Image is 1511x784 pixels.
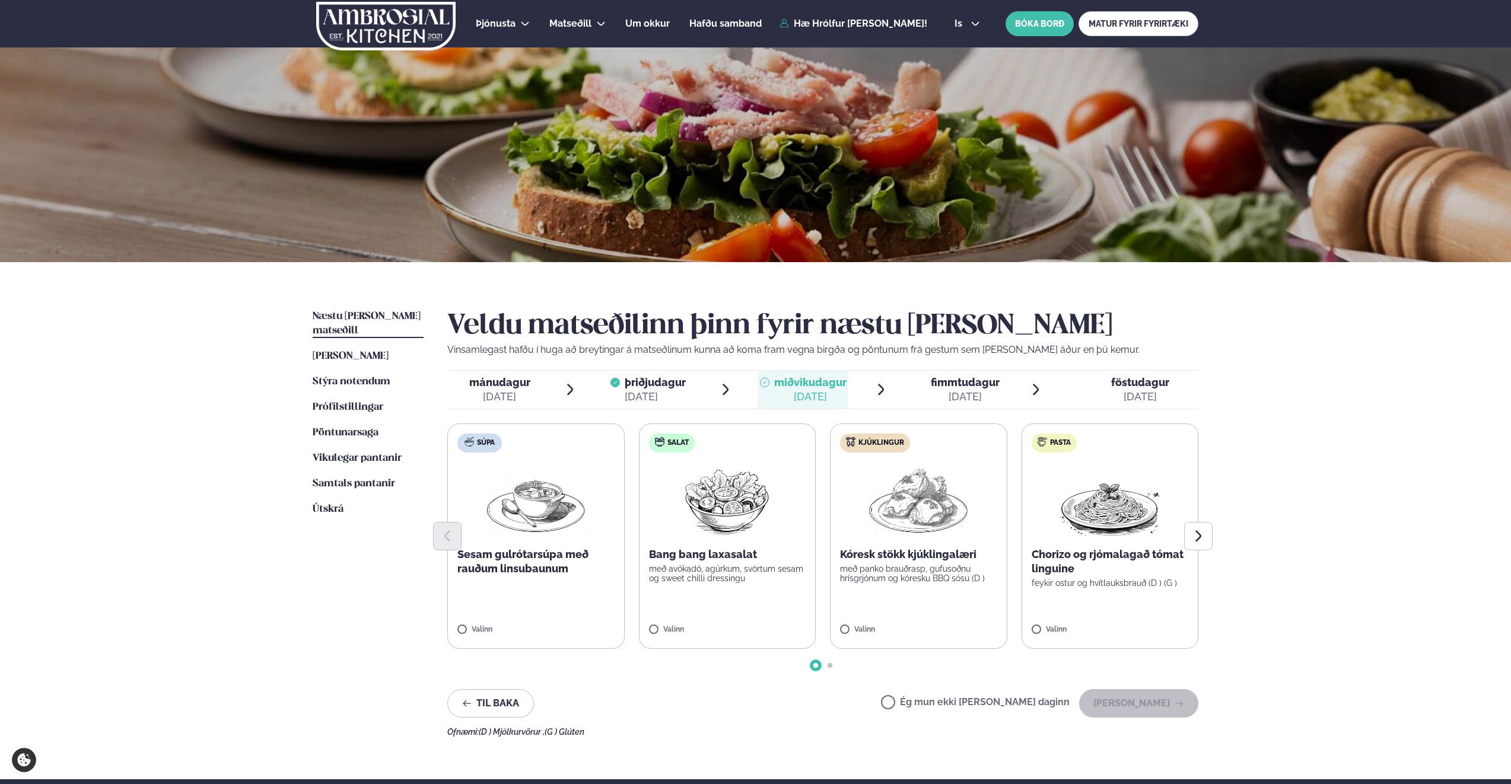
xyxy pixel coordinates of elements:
[476,18,516,29] span: Þjónusta
[813,663,818,668] span: Go to slide 1
[313,426,378,440] a: Pöntunarsaga
[483,462,588,538] img: Soup.png
[1111,376,1169,388] span: föstudagur
[313,310,424,338] a: Næstu [PERSON_NAME] matseðill
[1038,437,1047,447] img: pasta.svg
[313,428,378,438] span: Pöntunarsaga
[313,375,390,389] a: Stýra notendum
[858,438,904,448] span: Kjúklingur
[549,18,591,29] span: Matseðill
[828,663,832,668] span: Go to slide 2
[655,437,664,447] img: salad.svg
[313,349,389,364] a: [PERSON_NAME]
[667,438,689,448] span: Salat
[469,390,530,404] div: [DATE]
[313,400,383,415] a: Prófílstillingar
[476,17,516,31] a: Þjónusta
[1079,11,1198,36] a: MATUR FYRIR FYRIRTÆKI
[313,477,395,491] a: Samtals pantanir
[931,376,1000,388] span: fimmtudagur
[625,390,686,404] div: [DATE]
[1006,11,1074,36] button: BÓKA BORÐ
[846,437,855,447] img: chicken.svg
[447,727,1198,737] div: Ofnæmi:
[1079,689,1198,718] button: [PERSON_NAME]
[931,390,1000,404] div: [DATE]
[465,437,474,447] img: soup.svg
[447,689,534,718] button: Til baka
[469,376,530,388] span: mánudagur
[780,18,927,29] a: Hæ Hrólfur [PERSON_NAME]!
[313,311,421,336] span: Næstu [PERSON_NAME] matseðill
[447,310,1198,343] h2: Veldu matseðilinn þinn fyrir næstu [PERSON_NAME]
[549,17,591,31] a: Matseðill
[545,727,584,737] span: (G ) Glúten
[1050,438,1071,448] span: Pasta
[315,2,457,50] img: logo
[625,17,670,31] a: Um okkur
[1111,390,1169,404] div: [DATE]
[313,402,383,412] span: Prófílstillingar
[313,502,343,517] a: Útskrá
[689,17,762,31] a: Hafðu samband
[649,547,806,562] p: Bang bang laxasalat
[774,390,847,404] div: [DATE]
[1032,547,1189,576] p: Chorizo og rjómalagað tómat linguine
[313,479,395,489] span: Samtals pantanir
[1032,578,1189,588] p: feykir ostur og hvítlauksbrauð (D ) (G )
[840,564,997,583] p: með panko brauðrasp, gufusoðnu hrísgrjónum og kóresku BBQ sósu (D )
[1058,462,1162,538] img: Spagetti.png
[313,453,402,463] span: Vikulegar pantanir
[866,462,971,538] img: Chicken-thighs.png
[457,547,615,576] p: Sesam gulrótarsúpa með rauðum linsubaunum
[479,727,545,737] span: (D ) Mjólkurvörur ,
[313,451,402,466] a: Vikulegar pantanir
[477,438,495,448] span: Súpa
[433,522,462,550] button: Previous slide
[1184,522,1213,550] button: Next slide
[945,19,990,28] button: is
[447,343,1198,357] p: Vinsamlegast hafðu í huga að breytingar á matseðlinum kunna að koma fram vegna birgða og pöntunum...
[313,377,390,387] span: Stýra notendum
[840,547,997,562] p: Kóresk stökk kjúklingalæri
[12,748,36,772] a: Cookie settings
[649,564,806,583] p: með avókadó, agúrkum, svörtum sesam og sweet chilli dressingu
[689,18,762,29] span: Hafðu samband
[955,19,966,28] span: is
[625,18,670,29] span: Um okkur
[313,504,343,514] span: Útskrá
[675,462,780,538] img: Salad.png
[313,351,389,361] span: [PERSON_NAME]
[774,376,847,388] span: miðvikudagur
[625,376,686,388] span: þriðjudagur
